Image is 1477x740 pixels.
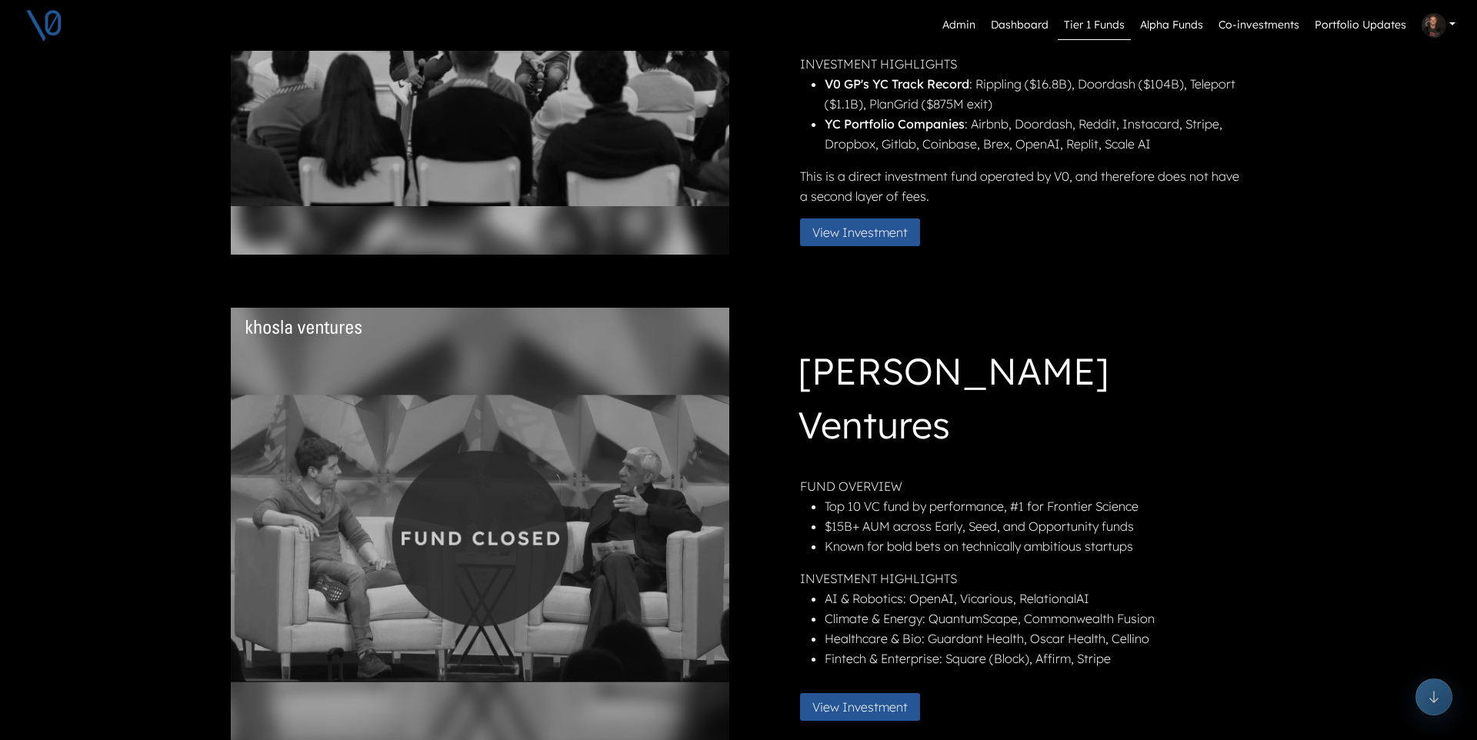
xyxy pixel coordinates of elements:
[1212,11,1305,40] a: Co-investments
[825,608,1243,628] li: Climate & Energy: QuantumScape, Commonwealth Fusion
[800,693,920,721] button: View Investment
[825,496,1243,516] li: Top 10 VC fund by performance, #1 for Frontier Science
[936,11,982,40] a: Admin
[800,223,932,238] a: View Investment
[800,218,920,246] button: View Investment
[1058,11,1131,40] a: Tier 1 Funds
[800,568,1243,588] p: INVESTMENT HIGHLIGHTS
[1309,11,1412,40] a: Portfolio Updates
[246,320,362,334] img: Fund Logo
[825,516,1243,536] li: $15B+ AUM across Early, Seed, and Opportunity funds
[825,74,1243,114] li: : Rippling ($16.8B), Doordash ($104B), Teleport ($1.1B), PlanGrid ($875M exit)
[798,344,1243,458] h1: [PERSON_NAME] Ventures
[1134,11,1209,40] a: Alpha Funds
[985,11,1055,40] a: Dashboard
[800,54,1243,74] p: INVESTMENT HIGHLIGHTS
[1422,13,1446,38] img: Profile
[825,114,1243,154] li: : Airbnb, Doordash, Reddit, Instacard, Stripe, Dropbox, Gitlab, Coinbase, Brex, OpenAI, Replit, S...
[825,116,965,132] strong: YC Portfolio Companies
[800,698,932,713] a: View Investment
[825,588,1243,608] li: AI & Robotics: OpenAI, Vicarious, RelationalAI
[825,628,1243,648] li: Healthcare & Bio: Guardant Health, Oscar Health, Cellino
[825,648,1243,668] li: Fintech & Enterprise: Square (Block), Affirm, Stripe
[25,6,63,45] img: V0 logo
[800,166,1243,206] p: This is a direct investment fund operated by V0, and therefore does not have a second layer of fees.
[825,536,1243,556] li: Known for bold bets on technically ambitious startups
[825,76,969,92] strong: V0 GP's YC Track Record
[800,476,1243,496] p: FUND OVERVIEW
